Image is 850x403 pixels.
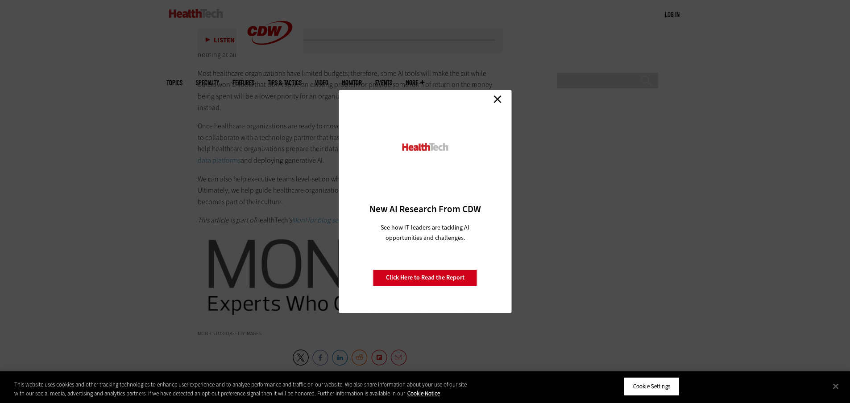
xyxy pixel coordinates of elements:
h3: New AI Research From CDW [354,203,496,215]
div: This website uses cookies and other tracking technologies to enhance user experience and to analy... [14,380,468,398]
img: HealthTech_0.png [401,142,449,152]
a: Close [491,92,504,106]
a: Click Here to Read the Report [373,269,477,286]
a: More information about your privacy [407,390,440,397]
button: Close [826,376,846,396]
p: See how IT leaders are tackling AI opportunities and challenges. [370,222,480,243]
button: Cookie Settings [624,377,680,396]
